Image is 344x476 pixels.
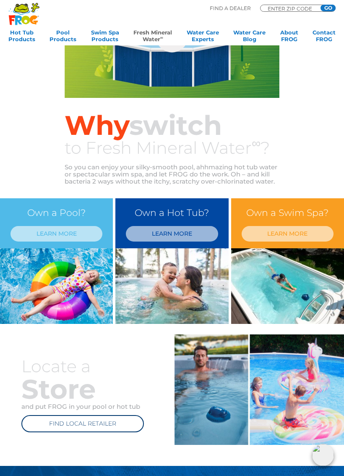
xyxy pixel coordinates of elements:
input: Zip Code Form [267,6,317,11]
input: GO [321,5,336,11]
a: PoolProducts [50,29,76,46]
h3: Own a Hot Tub? [126,205,218,221]
a: FIND LOCAL RETAILER [21,415,144,432]
span: Why [65,109,129,142]
a: Hot TubProducts [8,29,35,46]
a: Swim SpaProducts [91,29,119,46]
img: mineral-water-loacate-a-store [175,334,344,445]
sup: ∞ [252,135,261,151]
h3: Own a Pool? [10,205,102,221]
p: So you can enjoy your silky-smooth pool, ahhmazing hot tub water or spectacular swim spa, and let... [65,163,279,185]
h3: Own a Swim Spa? [242,205,334,221]
img: min-water-img-right [115,248,228,324]
img: min-water-image-3 [231,248,344,324]
p: Find A Dealer [210,5,251,12]
a: ContactFROG [313,29,336,46]
a: LEARN MORE [126,226,218,242]
a: Water CareBlog [233,29,266,46]
a: Fresh MineralWater∞ [133,29,172,46]
a: LEARN MORE [10,226,102,242]
a: Water CareExperts [187,29,219,46]
h2: Store [10,375,152,403]
h2: switch [65,111,279,139]
a: LEARN MORE [242,226,334,242]
sup: ∞ [160,35,163,40]
img: openIcon [312,444,334,466]
h3: to Fresh Mineral Water ? [65,139,279,157]
h3: Locate a [10,358,152,375]
a: AboutFROG [280,29,298,46]
p: and put FROG in your pool or hot tub [10,403,152,410]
